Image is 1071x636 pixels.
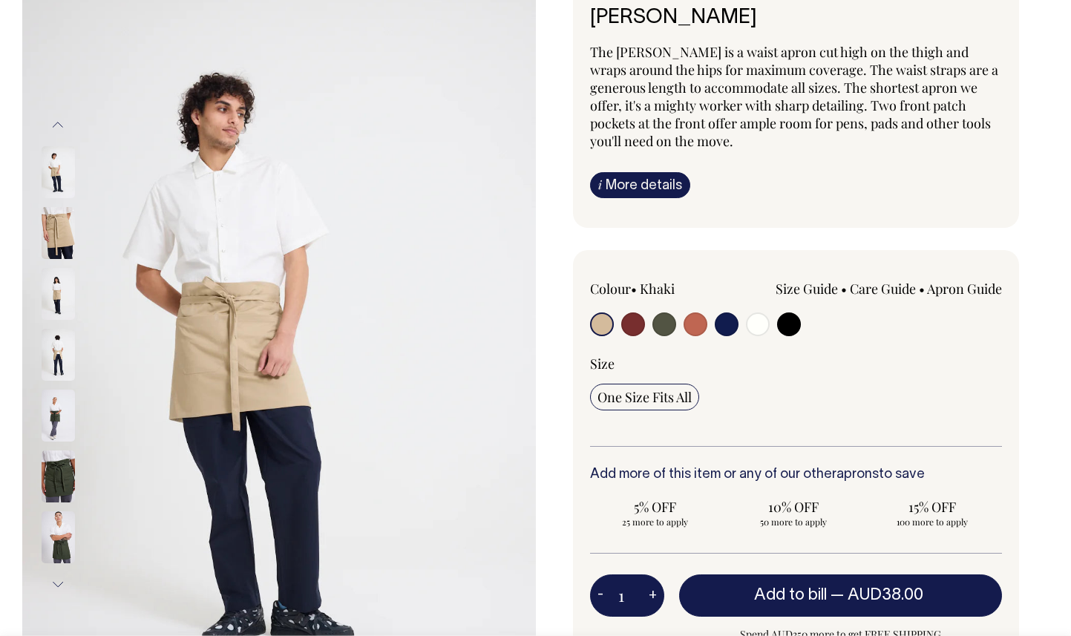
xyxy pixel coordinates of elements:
a: iMore details [590,172,690,198]
a: Care Guide [850,280,916,298]
span: — [831,588,927,603]
button: - [590,581,611,611]
a: aprons [836,468,879,481]
span: • [919,280,925,298]
span: 50 more to apply [736,516,851,528]
span: • [631,280,637,298]
label: Khaki [640,280,675,298]
input: One Size Fits All [590,384,699,410]
img: khaki [42,146,75,198]
img: khaki [42,268,75,320]
span: One Size Fits All [597,388,692,406]
div: Size [590,355,1003,373]
span: i [598,177,602,192]
input: 10% OFF 50 more to apply [729,494,859,532]
img: olive [42,450,75,502]
h6: Add more of this item or any of our other to save [590,468,1003,482]
img: khaki [42,207,75,259]
a: Apron Guide [927,280,1002,298]
span: 25 more to apply [597,516,713,528]
input: 15% OFF 100 more to apply [868,494,998,532]
button: + [641,581,664,611]
img: olive [42,511,75,563]
h6: [PERSON_NAME] [590,7,1003,30]
img: khaki [42,329,75,381]
span: 10% OFF [736,498,851,516]
span: The [PERSON_NAME] is a waist apron cut high on the thigh and wraps around the hips for maximum co... [590,43,998,150]
button: Add to bill —AUD38.00 [679,574,1003,616]
button: Next [47,568,69,601]
span: 5% OFF [597,498,713,516]
button: Previous [47,108,69,142]
span: AUD38.00 [848,588,923,603]
img: olive [42,390,75,442]
span: • [841,280,847,298]
a: Size Guide [776,280,838,298]
div: Colour [590,280,755,298]
span: 100 more to apply [875,516,990,528]
span: 15% OFF [875,498,990,516]
input: 5% OFF 25 more to apply [590,494,720,532]
span: Add to bill [754,588,827,603]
